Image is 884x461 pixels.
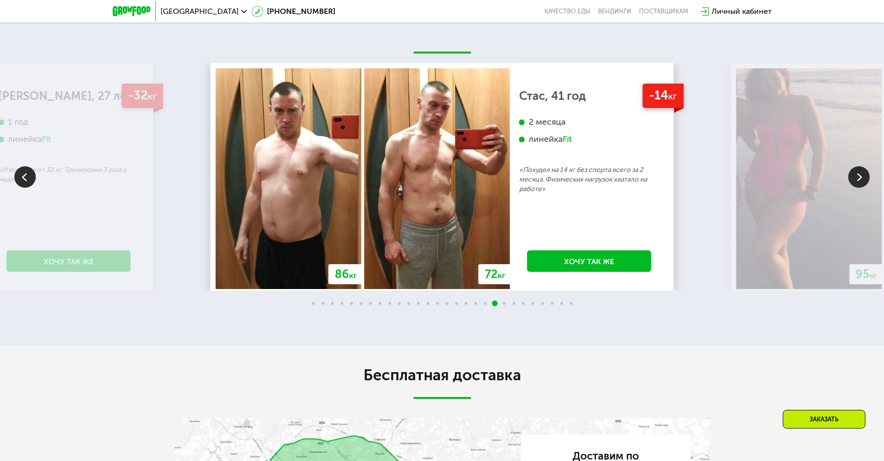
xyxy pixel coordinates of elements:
div: 72 [479,264,511,284]
a: Вендинги [598,8,631,15]
div: -14 [642,84,683,108]
span: кг [349,271,357,280]
div: -32 [121,84,163,108]
span: [GEOGRAPHIC_DATA] [160,8,239,15]
div: 95 [850,264,884,284]
span: кг [148,91,156,102]
div: Личный кабинет [712,6,772,17]
span: кг [668,91,677,102]
div: поставщикам [639,8,688,15]
div: Fit [563,134,572,145]
img: Slide right [848,166,870,188]
img: Slide left [14,166,36,188]
div: 86 [329,264,363,284]
a: Качество еды [544,8,590,15]
p: «Похудел на 14 кг без спорта всего за 2 месяца. Физических нагрузок хватало на работе» [519,165,660,194]
div: линейка [519,134,660,145]
a: Хочу так же [7,250,131,272]
div: 2 месяца [519,117,660,128]
div: Fit [42,134,51,145]
a: Хочу так же [527,250,651,272]
span: кг [870,271,877,280]
div: Заказать [783,410,865,429]
span: кг [498,271,505,280]
div: Стас, 41 год [519,91,660,101]
h2: Бесплатная доставка [175,365,710,385]
a: [PHONE_NUMBER] [252,6,335,17]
